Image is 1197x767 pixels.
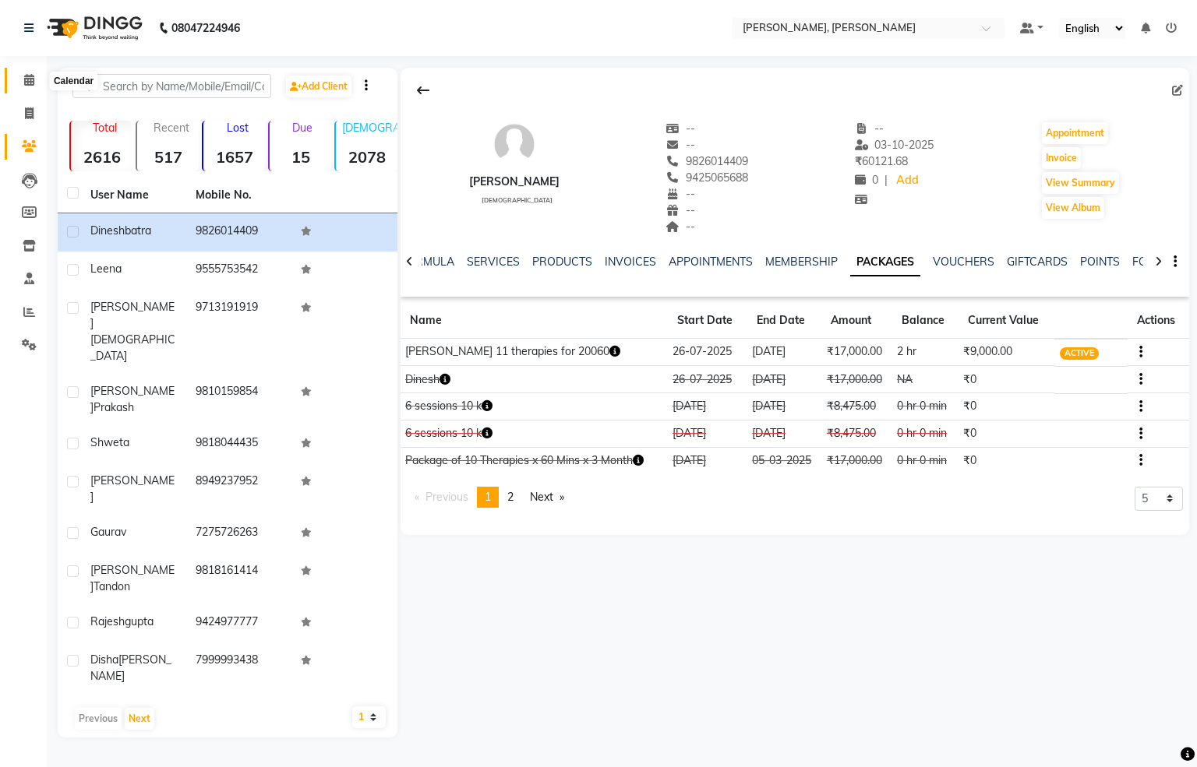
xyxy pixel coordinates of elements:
a: Add Client [286,76,351,97]
p: [DEMOGRAPHIC_DATA] [342,121,397,135]
a: SERVICES [467,255,520,269]
td: ₹9,000.00 [959,339,1055,366]
td: 9818044435 [186,425,291,463]
span: [PERSON_NAME] [90,384,175,414]
th: Actions [1128,303,1189,339]
td: [DATE] [747,366,822,393]
div: Back to Client [407,76,440,105]
td: ₹0 [959,420,1055,447]
a: INVOICES [605,255,656,269]
td: Dinesh [401,366,668,393]
span: ₹ [855,154,862,168]
td: 26-07-2025 [668,339,747,366]
span: 9826014409 [666,154,748,168]
td: 8949237952 [186,463,291,515]
button: View Album [1042,197,1104,219]
span: Leena [90,262,122,276]
span: 03-10-2025 [855,138,934,152]
a: GIFTCARDS [1007,255,1068,269]
div: Calendar [50,72,97,90]
td: ₹8,475.00 [821,420,892,447]
strong: 2078 [336,147,397,167]
button: Next [125,708,154,730]
a: VOUCHERS [933,255,994,269]
span: 0 [855,173,878,187]
span: -- [666,203,695,217]
span: -- [855,121,885,135]
th: End Date [747,303,822,339]
input: Search by Name/Mobile/Email/Code [72,74,271,98]
span: -- [666,138,695,152]
th: Amount [821,303,892,339]
span: Disha [90,653,118,667]
span: [DEMOGRAPHIC_DATA] [90,332,175,363]
span: -- [666,220,695,234]
a: PRODUCTS [532,255,592,269]
span: 2 [507,490,514,504]
a: MEMBERSHIP [765,255,838,269]
td: [DATE] [668,447,747,474]
a: FORMULA [401,255,454,269]
p: Recent [143,121,199,135]
td: 0 hr 0 min [892,447,959,474]
p: Lost [210,121,265,135]
span: Prakash [94,400,134,414]
p: Total [77,121,132,135]
button: View Summary [1042,172,1119,194]
td: 7999993438 [186,642,291,694]
strong: 2616 [71,147,132,167]
span: 1 [485,490,491,504]
span: 60121.68 [855,154,908,168]
th: User Name [81,178,186,213]
strong: 517 [137,147,199,167]
a: FORMS [1132,255,1171,269]
span: [PERSON_NAME] [90,473,175,504]
span: -- [666,187,695,201]
td: 9826014409 [186,213,291,252]
td: Package of 10 Therapies x 60 Mins x 3 Month [401,447,668,474]
td: 0 hr 0 min [892,420,959,447]
span: Tandon [94,579,130,593]
img: avatar [491,121,538,167]
td: 26-07-2025 [668,366,747,393]
span: [PERSON_NAME] [90,563,175,593]
th: Name [401,303,668,339]
span: CONSUMED [1060,428,1118,441]
p: Due [273,121,331,135]
span: batra [125,223,151,237]
span: Previous [425,490,468,504]
span: dinesh [90,223,125,237]
span: [PERSON_NAME] [90,300,175,330]
td: 2 hr [892,339,959,366]
div: [PERSON_NAME] [469,174,560,190]
td: ₹0 [959,366,1055,393]
th: Start Date [668,303,747,339]
span: Gaurav [90,525,126,539]
td: NA [892,366,959,393]
span: CONSUMED [1060,401,1118,413]
img: logo [40,6,147,50]
td: [DATE] [668,420,747,447]
span: Shweta [90,435,129,449]
td: ₹0 [959,393,1055,420]
td: 9810159854 [186,374,291,425]
td: 9818161414 [186,553,291,604]
span: rajesh [90,614,125,628]
td: [DATE] [668,393,747,420]
td: 6 sessions 10 k [401,393,668,420]
span: CANCELLED [1060,375,1118,387]
span: 9425065688 [666,171,748,185]
td: 9713191919 [186,290,291,374]
td: [DATE] [747,420,822,447]
td: [DATE] [747,339,822,366]
td: ₹8,475.00 [821,393,892,420]
td: ₹0 [959,447,1055,474]
td: ₹17,000.00 [821,366,892,393]
th: Current Value [959,303,1055,339]
td: 0 hr 0 min [892,393,959,420]
td: ₹17,000.00 [821,447,892,474]
span: -- [666,121,695,135]
span: gupta [125,614,154,628]
td: 9555753542 [186,252,291,290]
strong: 15 [270,147,331,167]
